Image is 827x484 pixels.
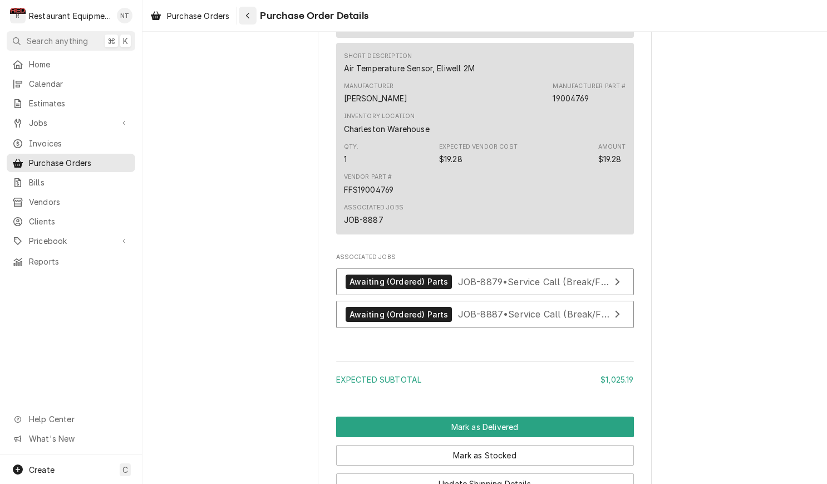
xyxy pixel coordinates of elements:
a: Go to Pricebook [7,232,135,250]
a: Bills [7,173,135,192]
span: Pricebook [29,235,113,247]
div: Subtotal [336,374,634,385]
div: Amount Summary [336,357,634,393]
a: Estimates [7,94,135,113]
span: C [122,464,128,476]
div: Associated Jobs [344,203,403,212]
div: Line Item [336,43,634,234]
span: Vendors [29,196,130,208]
div: JOB-8887 [344,214,383,226]
span: Purchase Orders [29,157,130,169]
a: Purchase Orders [7,154,135,172]
span: Expected Subtotal [336,375,422,384]
div: Button Group Row [336,417,634,437]
div: Button Group Row [336,437,634,466]
span: JOB-8879 • Service Call (Break/Fix) [458,276,611,287]
div: Amount [598,143,626,151]
span: Associated Jobs [336,253,634,262]
a: Clients [7,212,135,231]
div: Expected Vendor Cost [439,143,518,165]
div: NT [117,8,132,23]
a: View Job [336,301,634,328]
div: FFS19004769 [344,184,394,195]
a: Invoices [7,134,135,153]
div: Short Description [344,62,475,74]
span: Jobs [29,117,113,129]
a: Vendors [7,193,135,211]
div: Inventory Location [344,112,430,134]
div: R [10,8,26,23]
span: JOB-8887 • Service Call (Break/Fix) [458,309,612,320]
div: Qty. [344,143,359,151]
button: Mark as Stocked [336,445,634,466]
div: Quantity [344,143,359,165]
div: Restaurant Equipment Diagnostics's Avatar [10,8,26,23]
div: Part Number [553,82,626,104]
span: Create [29,465,55,475]
a: Go to Jobs [7,114,135,132]
button: Navigate back [239,7,257,25]
a: Purchase Orders [146,7,234,25]
div: Amount [598,153,622,165]
div: Nick Tussey's Avatar [117,8,132,23]
div: Part Number [553,92,588,104]
span: Calendar [29,78,130,90]
div: Manufacturer [344,82,408,104]
span: ⌘ [107,35,115,47]
div: Associated Jobs [336,253,634,334]
div: Manufacturer Part # [553,82,626,91]
span: Bills [29,177,130,188]
div: Awaiting (Ordered) Parts [346,275,452,290]
div: Awaiting (Ordered) Parts [346,307,452,322]
div: $1,025.19 [600,374,633,385]
span: Purchase Orders [167,10,229,22]
div: Quantity [344,153,347,165]
div: Vendor Part # [344,173,392,182]
button: Mark as Delivered [336,417,634,437]
span: Estimates [29,97,130,109]
span: Purchase Order Details [257,8,368,23]
a: Home [7,55,135,74]
div: Restaurant Equipment Diagnostics [29,10,111,22]
a: Go to Help Center [7,410,135,428]
div: Short Description [344,52,412,61]
div: Expected Vendor Cost [439,143,518,151]
span: Invoices [29,138,130,149]
span: What's New [29,433,129,444]
span: K [123,35,128,47]
div: Inventory Location [344,112,415,121]
span: Clients [29,216,130,227]
span: Search anything [27,35,88,47]
a: Go to What's New [7,429,135,448]
div: Manufacturer [344,92,408,104]
a: View Job [336,268,634,296]
span: Home [29,58,130,70]
div: Short Description [344,52,475,74]
div: Manufacturer [344,82,394,91]
div: Expected Vendor Cost [439,153,462,165]
div: Amount [598,143,626,165]
span: Reports [29,256,130,267]
span: Help Center [29,413,129,425]
a: Calendar [7,75,135,93]
a: Reports [7,252,135,271]
div: Inventory Location [344,123,430,135]
button: Search anything⌘K [7,31,135,51]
